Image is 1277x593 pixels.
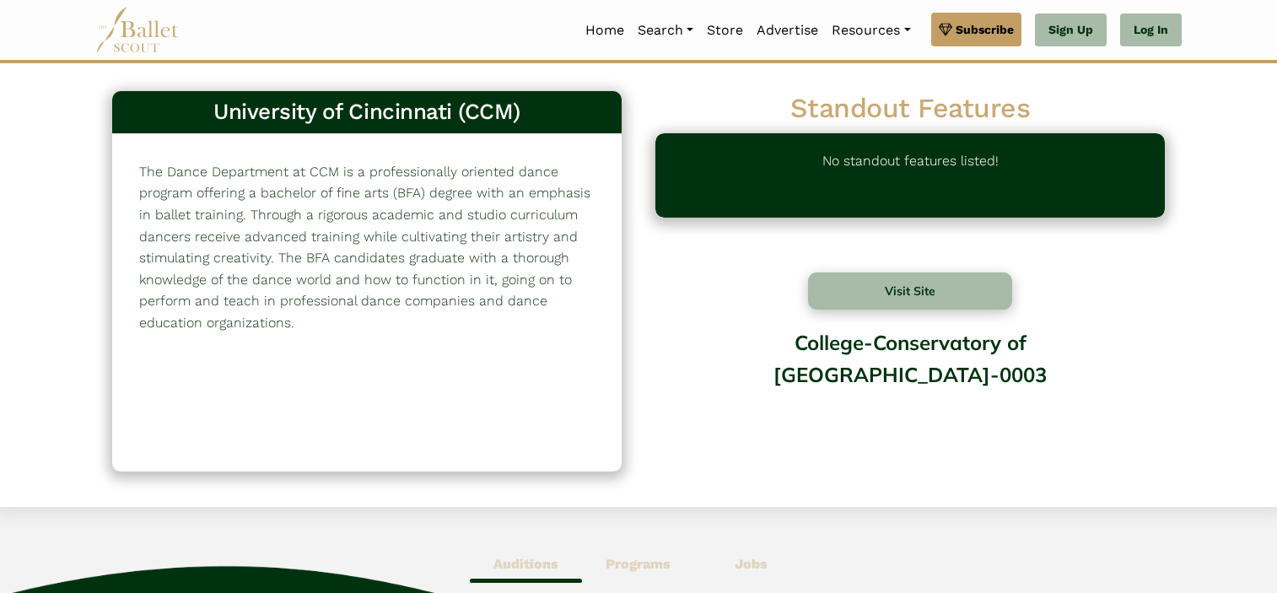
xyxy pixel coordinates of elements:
[750,13,825,48] a: Advertise
[931,13,1021,46] a: Subscribe
[939,20,952,39] img: gem.svg
[735,556,768,572] b: Jobs
[606,556,671,572] b: Programs
[579,13,631,48] a: Home
[700,13,750,48] a: Store
[655,318,1165,454] div: College-Conservatory of [GEOGRAPHIC_DATA]-0003
[631,13,700,48] a: Search
[825,13,917,48] a: Resources
[822,150,999,201] p: No standout features listed!
[1120,13,1182,47] a: Log In
[956,20,1014,39] span: Subscribe
[139,161,595,334] p: The Dance Department at CCM is a professionally oriented dance program offering a bachelor of fin...
[493,556,558,572] b: Auditions
[808,272,1012,310] button: Visit Site
[1035,13,1107,47] a: Sign Up
[655,91,1165,127] h2: Standout Features
[126,98,608,127] h3: University of Cincinnati (CCM)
